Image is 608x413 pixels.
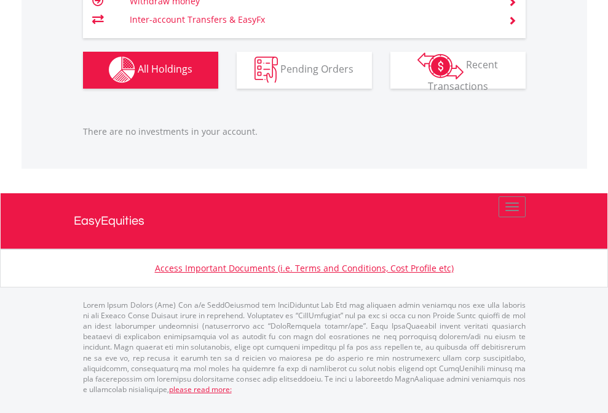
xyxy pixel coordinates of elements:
a: Access Important Documents (i.e. Terms and Conditions, Cost Profile etc) [155,262,454,274]
img: transactions-zar-wht.png [417,52,464,79]
a: please read more: [169,384,232,395]
button: All Holdings [83,52,218,89]
p: Lorem Ipsum Dolors (Ame) Con a/e SeddOeiusmod tem InciDiduntut Lab Etd mag aliquaen admin veniamq... [83,300,526,395]
td: Inter-account Transfers & EasyFx [130,10,493,29]
button: Pending Orders [237,52,372,89]
span: Pending Orders [280,62,353,76]
img: holdings-wht.png [109,57,135,83]
p: There are no investments in your account. [83,126,526,138]
span: All Holdings [138,62,192,76]
span: Recent Transactions [428,58,499,93]
img: pending_instructions-wht.png [255,57,278,83]
button: Recent Transactions [390,52,526,89]
a: EasyEquities [74,193,535,249]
